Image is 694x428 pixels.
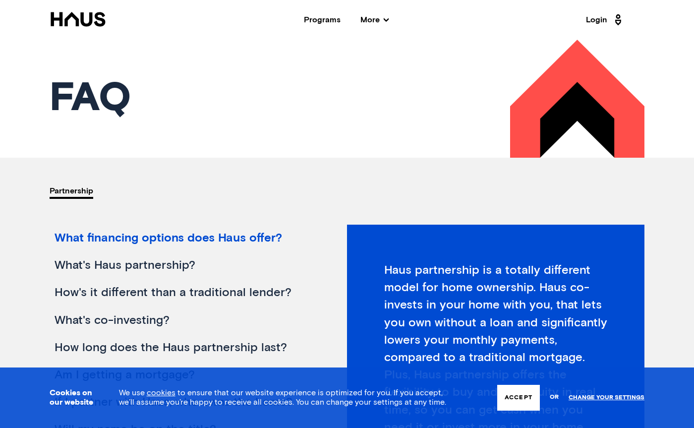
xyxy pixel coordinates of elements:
[147,389,175,397] a: cookies
[510,40,644,158] img: 39r6RQ6.png
[360,16,389,24] span: More
[50,307,317,334] div: What's co-investing?
[50,362,317,389] div: Am I getting a mortgage?
[119,389,446,406] span: We use to ensure that our website experience is optimized for you. If you accept, we’ll assume yo...
[50,183,93,200] div: partnership
[497,385,540,411] button: Accept
[50,252,317,279] div: What's Haus partnership?
[304,16,341,24] a: Programs
[550,389,559,406] span: or
[50,225,317,252] div: What financing options does Haus offer?
[50,334,317,362] div: How long does the Haus partnership last?
[50,279,317,306] div: How's it different than a traditional lender?
[569,394,644,401] a: Change your settings
[50,79,347,119] h1: Faq
[586,12,625,28] a: Login
[50,388,94,407] h3: Cookies on our website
